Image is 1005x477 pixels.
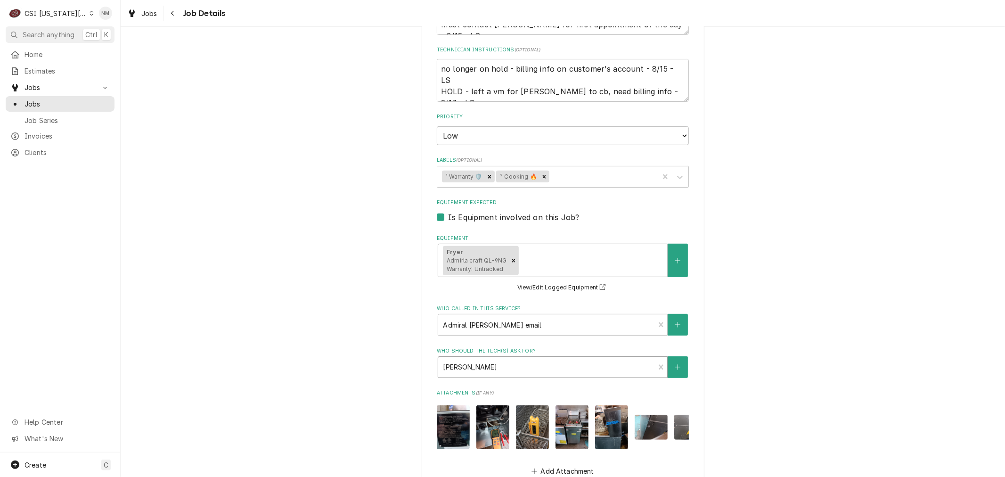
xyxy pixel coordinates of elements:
[675,257,680,264] svg: Create New Equipment
[437,199,689,223] div: Equipment Expected
[437,235,689,242] label: Equipment
[476,405,509,449] img: vGQqjc89QjynSEorLpRb
[595,405,628,449] img: xODxEdOvSvmifbhag8uo
[516,282,610,294] button: View/Edit Logged Equipment
[675,364,680,370] svg: Create New Contact
[437,156,689,164] label: Labels
[437,199,689,206] label: Equipment Expected
[448,212,579,223] label: Is Equipment involved on this Job?
[437,389,689,397] label: Attachments
[25,49,110,59] span: Home
[165,6,180,21] button: Navigate back
[437,113,689,121] label: Priority
[437,305,689,336] div: Who called in this service?
[516,405,549,449] img: aY0j3VsGRPuQ7KBaheF9
[668,356,687,378] button: Create New Contact
[437,405,470,449] img: 8IKo4UPOT6K1fwbAEQHg
[668,314,687,336] button: Create New Contact
[556,405,588,449] img: OjA3mZS8T7SRmf2rAL8Z
[180,7,226,20] span: Job Details
[99,7,112,20] div: Nancy Manuel's Avatar
[437,235,689,293] div: Equipment
[123,6,161,21] a: Jobs
[668,244,687,277] button: Create New Equipment
[6,128,114,144] a: Invoices
[674,415,707,440] img: yEkrthgsT1GhBglWwVgb
[515,47,541,52] span: ( optional )
[6,145,114,160] a: Clients
[437,347,689,355] label: Who should the tech(s) ask for?
[104,30,108,40] span: K
[456,157,482,163] span: ( optional )
[25,434,109,444] span: What's New
[6,96,114,112] a: Jobs
[25,99,110,109] span: Jobs
[437,113,689,145] div: Priority
[6,431,114,446] a: Go to What's New
[437,59,689,101] textarea: no longer on hold - billing info on customer's account - 8/15 - LS HOLD - left a vm for [PERSON_N...
[437,46,689,54] label: Technician Instructions
[6,80,114,95] a: Go to Jobs
[25,66,110,76] span: Estimates
[635,415,668,440] img: yOerDAGgTQm9EW8Kds7T
[437,305,689,313] label: Who called in this service?
[25,8,87,18] div: CSI [US_STATE][GEOGRAPHIC_DATA]
[437,46,689,102] div: Technician Instructions
[25,115,110,125] span: Job Series
[23,30,74,40] span: Search anything
[141,8,157,18] span: Jobs
[508,246,519,275] div: Remove [object Object]
[675,321,680,328] svg: Create New Contact
[85,30,98,40] span: Ctrl
[437,156,689,187] div: Labels
[6,47,114,62] a: Home
[104,460,108,470] span: C
[6,113,114,128] a: Job Series
[25,82,96,92] span: Jobs
[8,7,22,20] div: CSI Kansas City's Avatar
[476,390,494,395] span: ( if any )
[8,7,22,20] div: C
[25,461,46,469] span: Create
[6,63,114,79] a: Estimates
[539,171,549,183] div: Remove ² Cooking 🔥
[99,7,112,20] div: NM
[484,171,495,183] div: Remove ¹ Warranty 🛡️
[6,26,114,43] button: Search anythingCtrlK
[496,171,539,183] div: ² Cooking 🔥
[25,417,109,427] span: Help Center
[6,414,114,430] a: Go to Help Center
[447,248,463,255] strong: Fryer
[25,148,110,157] span: Clients
[447,257,507,272] span: Admirla craft QL-9NG Warranty: Untracked
[442,171,484,183] div: ¹ Warranty 🛡️
[25,131,110,141] span: Invoices
[437,347,689,378] div: Who should the tech(s) ask for?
